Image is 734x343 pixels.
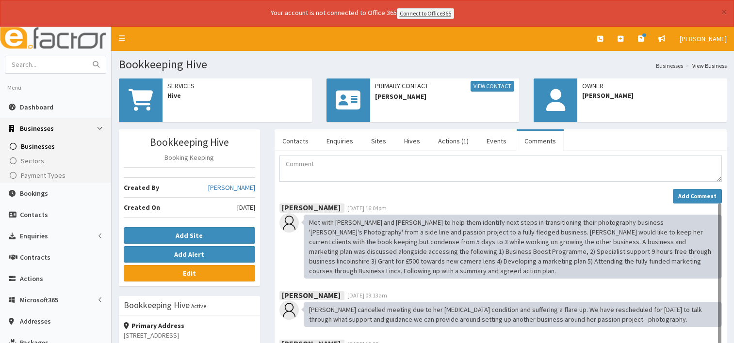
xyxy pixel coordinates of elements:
input: Search... [5,56,87,73]
a: Enquiries [319,131,361,151]
a: Businesses [2,139,111,154]
p: [STREET_ADDRESS] [124,330,255,340]
a: Comments [517,131,564,151]
button: × [721,7,727,17]
span: Dashboard [20,103,53,111]
a: Contacts [275,131,316,151]
span: Sectors [21,156,44,165]
span: Hive [167,91,307,100]
a: Edit [124,265,255,281]
span: Addresses [20,317,51,326]
div: [PERSON_NAME] cancelled meeting due to her [MEDICAL_DATA] condition and suffering a flare up. We ... [304,302,722,327]
a: Sites [363,131,394,151]
div: Met with [PERSON_NAME] and [PERSON_NAME] to help them identify next steps in transitioning their ... [304,215,722,279]
span: Businesses [20,124,54,133]
h1: Bookkeeping Hive [119,58,727,71]
strong: Primary Address [124,321,184,330]
a: [PERSON_NAME] [672,27,734,51]
a: Payment Types [2,168,111,183]
span: Bookings [20,189,48,198]
p: Booking Keeping [124,153,255,162]
span: Actions [20,274,43,283]
a: Connect to Office365 [397,8,454,19]
button: Add Comment [673,189,722,203]
textarea: Comment [279,156,722,182]
a: Events [479,131,514,151]
span: [PERSON_NAME] [375,92,515,101]
a: View Contact [471,81,514,92]
b: Add Alert [174,250,204,259]
span: Businesses [21,142,55,151]
span: Enquiries [20,232,48,240]
b: Created By [124,183,159,192]
span: Services [167,81,307,91]
a: Businesses [656,62,683,70]
b: Created On [124,203,160,212]
span: [DATE] 16:04pm [347,204,387,212]
a: Hives [396,131,428,151]
button: Add Alert [124,246,255,263]
h3: Bookkeeping Hive [124,137,255,148]
span: [PERSON_NAME] [680,34,727,43]
b: Edit [183,269,196,278]
div: Your account is not connected to Office 365 [79,8,646,19]
a: Sectors [2,154,111,168]
small: Active [191,302,206,310]
span: [DATE] 09:13am [347,292,387,299]
span: Payment Types [21,171,65,180]
span: Primary Contact [375,81,515,92]
span: Microsoft365 [20,296,58,304]
a: [PERSON_NAME] [208,183,255,192]
b: Add Site [176,231,203,240]
strong: Add Comment [678,192,717,200]
span: [PERSON_NAME] [582,91,722,100]
li: View Business [683,62,727,70]
span: Contacts [20,210,48,219]
span: Owner [582,81,722,91]
b: [PERSON_NAME] [282,203,341,212]
span: [DATE] [237,203,255,212]
b: [PERSON_NAME] [282,290,341,299]
a: Actions (1) [430,131,476,151]
h3: Bookkeeping Hive [124,301,190,310]
span: Contracts [20,253,50,262]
